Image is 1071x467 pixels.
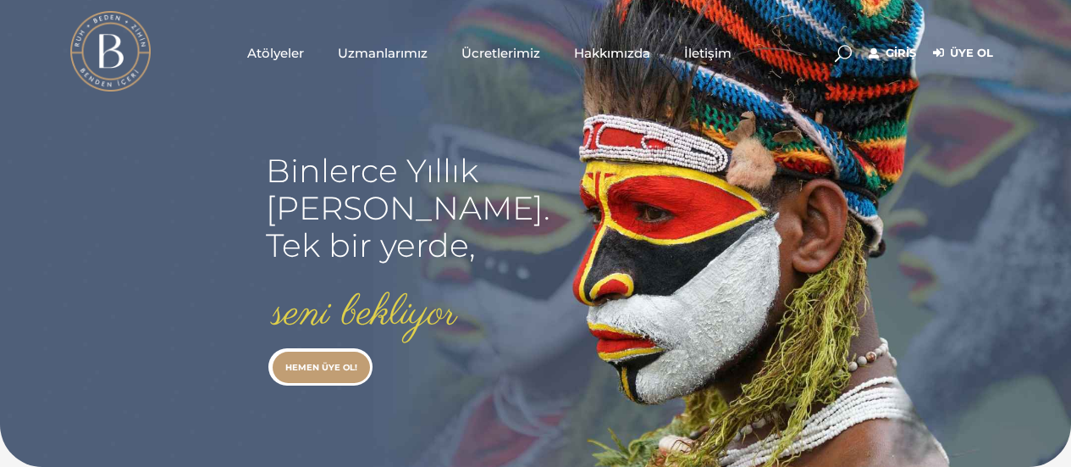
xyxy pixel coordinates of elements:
rs-layer: Binlerce Yıllık [PERSON_NAME]. Tek bir yerde, [266,153,550,264]
span: Atölyeler [247,43,304,63]
a: Ücretlerimiz [444,10,557,95]
a: HEMEN ÜYE OL! [273,352,370,383]
a: Uzmanlarımız [321,10,444,95]
span: Uzmanlarımız [338,43,428,63]
span: İletişim [684,43,731,63]
rs-layer: seni bekliyor [273,290,457,337]
span: Ücretlerimiz [461,43,540,63]
span: Hakkımızda [574,43,650,63]
a: Hakkımızda [557,10,667,95]
a: Atölyeler [230,10,321,95]
a: Giriş [869,43,916,64]
a: Üye Ol [933,43,993,64]
img: light logo [70,11,151,92]
a: İletişim [667,10,748,95]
